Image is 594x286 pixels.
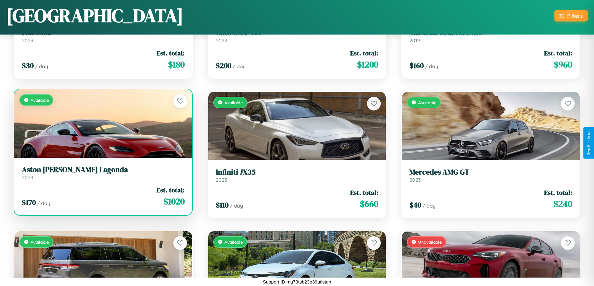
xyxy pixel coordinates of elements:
span: $ 1200 [357,58,378,71]
span: / day [233,63,246,69]
span: $ 170 [22,197,36,208]
span: Available [418,100,437,105]
h3: Infiniti JX35 [216,168,379,177]
span: 2019 [409,37,420,44]
a: GMC GMT-4002022 [216,28,379,44]
span: 2022 [216,37,227,44]
span: $ 40 [409,200,421,210]
span: Available [31,239,49,245]
span: 2024 [22,174,33,181]
h1: [GEOGRAPHIC_DATA] [6,3,183,28]
h3: Mercedes AMG GT [409,168,572,177]
span: Available [225,239,243,245]
a: Maserati Granturismo2019 [409,28,572,44]
a: Fiat 500e2023 [22,28,185,44]
a: Aston [PERSON_NAME] Lagonda2024 [22,165,185,181]
span: / day [37,200,50,206]
span: $ 160 [409,60,424,71]
h3: Aston [PERSON_NAME] Lagonda [22,165,185,174]
span: Est. total: [544,49,572,58]
span: 2023 [409,177,421,183]
div: Filters [567,12,583,19]
span: / day [230,203,243,209]
div: Give Feedback [587,130,591,156]
span: $ 240 [553,198,572,210]
span: $ 1020 [163,195,185,208]
a: Infiniti JX352023 [216,168,379,183]
span: $ 660 [360,198,378,210]
span: / day [423,203,436,209]
a: Mercedes AMG GT2023 [409,168,572,183]
span: Est. total: [157,185,185,195]
span: $ 180 [168,58,185,71]
span: 2023 [22,37,33,44]
span: $ 30 [22,60,34,71]
span: / day [35,63,48,69]
p: Support ID: mg73tsb23o39utlstdh [263,278,331,286]
span: 2023 [216,177,227,183]
span: Est. total: [350,188,378,197]
span: Available [31,97,49,103]
span: Est. total: [544,188,572,197]
span: / day [425,63,438,69]
span: Est. total: [157,49,185,58]
span: Est. total: [350,49,378,58]
button: Filters [554,10,588,21]
span: $ 110 [216,200,229,210]
span: $ 960 [554,58,572,71]
span: Available [225,100,243,105]
span: $ 200 [216,60,231,71]
span: Unavailable [418,239,442,245]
